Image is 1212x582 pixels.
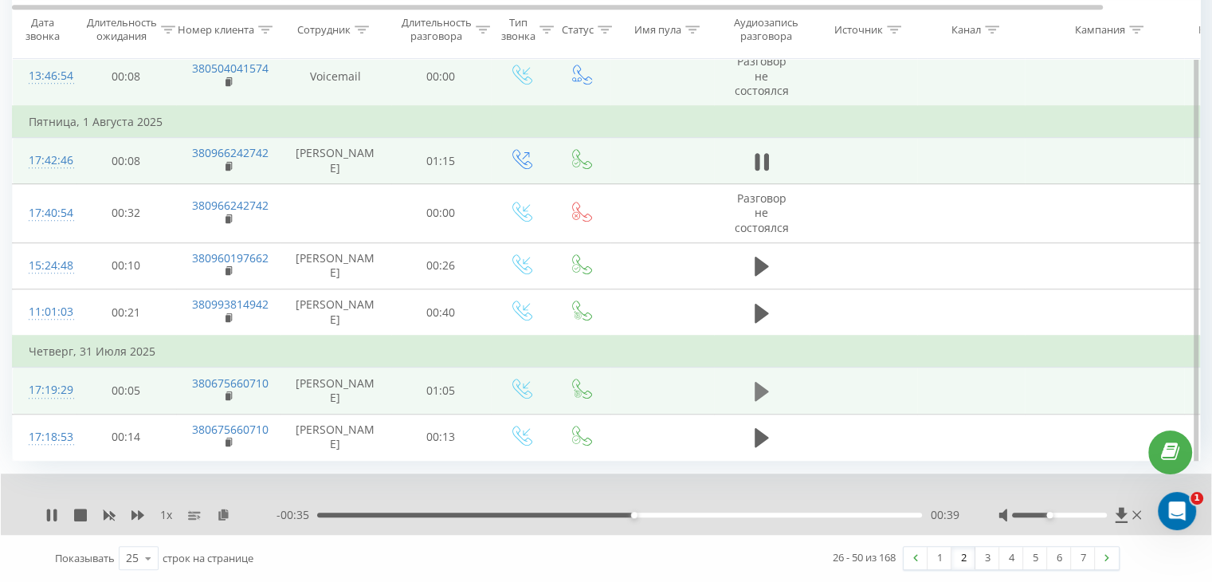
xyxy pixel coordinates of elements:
[1023,547,1047,569] a: 5
[29,297,61,328] div: 11:01:03
[1071,547,1095,569] a: 7
[928,547,951,569] a: 1
[192,422,269,437] a: 380675660710
[391,242,491,289] td: 00:26
[1190,492,1203,505] span: 1
[391,368,491,414] td: 01:05
[280,242,391,289] td: [PERSON_NAME]
[29,61,61,92] div: 13:46:54
[76,414,176,460] td: 00:14
[29,422,61,453] div: 17:18:53
[192,297,269,312] a: 380993814942
[280,47,391,106] td: Voicemail
[1046,512,1053,518] div: Accessibility label
[951,547,975,569] a: 2
[391,414,491,460] td: 00:13
[76,242,176,289] td: 00:10
[29,250,61,281] div: 15:24:48
[160,507,172,523] span: 1 x
[192,145,269,160] a: 380966242742
[163,551,253,565] span: строк на странице
[29,198,61,229] div: 17:40:54
[76,47,176,106] td: 00:08
[76,138,176,184] td: 00:08
[562,23,594,37] div: Статус
[29,145,61,176] div: 17:42:46
[178,23,254,37] div: Номер клиента
[76,184,176,243] td: 00:32
[391,138,491,184] td: 01:15
[999,547,1023,569] a: 4
[277,507,317,523] span: - 00:35
[402,17,472,44] div: Длительность разговора
[728,17,805,44] div: Аудиозапись разговора
[87,17,157,44] div: Длительность ожидания
[930,507,959,523] span: 00:39
[834,23,883,37] div: Источник
[975,547,999,569] a: 3
[634,23,681,37] div: Имя пула
[76,368,176,414] td: 00:05
[735,191,789,234] span: Разговор не состоялся
[192,376,269,391] a: 380675660710
[55,551,115,565] span: Показывать
[280,289,391,336] td: [PERSON_NAME]
[13,17,72,44] div: Дата звонка
[391,289,491,336] td: 00:40
[297,23,351,37] div: Сотрудник
[833,549,896,565] div: 26 - 50 из 168
[192,250,269,265] a: 380960197662
[1047,547,1071,569] a: 6
[631,512,637,518] div: Accessibility label
[391,47,491,106] td: 00:00
[951,23,981,37] div: Канал
[192,198,269,213] a: 380966242742
[29,375,61,406] div: 17:19:29
[735,53,789,97] span: Разговор не состоялся
[280,138,391,184] td: [PERSON_NAME]
[76,289,176,336] td: 00:21
[280,414,391,460] td: [PERSON_NAME]
[1158,492,1196,530] iframe: Intercom live chat
[391,184,491,243] td: 00:00
[192,61,269,76] a: 380504041574
[501,17,535,44] div: Тип звонка
[1075,23,1125,37] div: Кампания
[280,368,391,414] td: [PERSON_NAME]
[126,550,139,566] div: 25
